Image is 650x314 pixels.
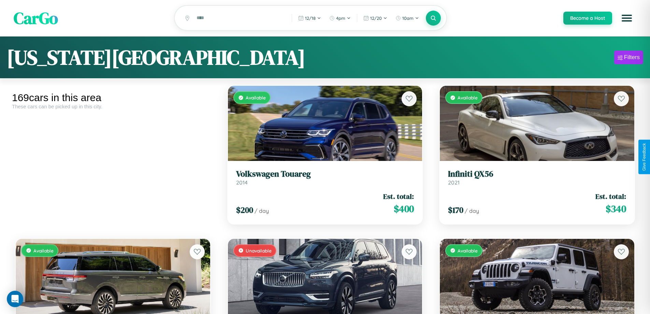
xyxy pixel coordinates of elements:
span: 4pm [336,15,345,21]
button: 10am [392,13,422,24]
button: Become a Host [563,12,612,25]
span: / day [255,207,269,214]
span: 10am [402,15,414,21]
div: Give Feedback [642,143,647,171]
span: Est. total: [383,191,414,201]
span: Available [246,95,266,100]
span: $ 340 [606,202,626,216]
button: Open menu [617,9,636,28]
span: 2014 [236,179,248,186]
span: 2021 [448,179,460,186]
button: Filters [614,51,643,64]
span: 12 / 20 [370,15,382,21]
span: $ 200 [236,204,253,216]
h3: Infiniti QX56 [448,169,626,179]
span: Available [33,248,54,254]
h3: Volkswagen Touareg [236,169,414,179]
span: Est. total: [595,191,626,201]
span: Available [458,95,478,100]
span: Unavailable [246,248,272,254]
a: Volkswagen Touareg2014 [236,169,414,186]
span: $ 400 [394,202,414,216]
span: CarGo [14,7,58,29]
div: Filters [624,54,640,61]
div: These cars can be picked up in this city. [12,104,214,109]
span: $ 170 [448,204,463,216]
button: 4pm [326,13,354,24]
span: Available [458,248,478,254]
span: / day [465,207,479,214]
h1: [US_STATE][GEOGRAPHIC_DATA] [7,43,305,71]
div: Open Intercom Messenger [7,291,23,307]
span: 12 / 18 [305,15,316,21]
button: 12/18 [295,13,324,24]
button: 12/20 [360,13,391,24]
a: Infiniti QX562021 [448,169,626,186]
div: 169 cars in this area [12,92,214,104]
